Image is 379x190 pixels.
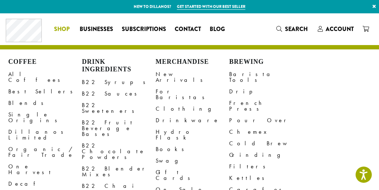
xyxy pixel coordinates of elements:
[156,143,229,155] a: Books
[156,126,229,143] a: Hydro Flask
[156,58,229,66] h4: Merchandise
[229,126,303,138] a: Chemex
[272,23,313,35] a: Search
[8,143,82,161] a: Organic / Fair Trade
[156,115,229,126] a: Drinkware
[82,58,155,74] h4: Drink Ingredients
[229,172,303,184] a: Kettles
[54,25,70,34] span: Shop
[8,161,82,178] a: One Harvest
[8,97,82,109] a: Blends
[82,163,155,180] a: B22 Blender Mixes
[177,4,245,10] a: Get started with our best seller
[82,117,155,140] a: B22 Fruit Beverage Bases
[82,76,155,88] a: B22 Syrups
[156,86,229,103] a: For Baristas
[80,25,113,34] span: Businesses
[82,100,155,117] a: B22 Sweeteners
[8,86,82,97] a: Best Sellers
[229,149,303,161] a: Grinding
[156,167,229,184] a: Gift Cards
[229,86,303,97] a: Drip
[156,69,229,86] a: New Arrivals
[229,138,303,149] a: Cold Brew
[175,25,201,34] span: Contact
[229,58,303,66] h4: Brewing
[156,103,229,115] a: Clothing
[82,88,155,100] a: B22 Sauces
[122,25,166,34] span: Subscriptions
[8,69,82,86] a: All Coffees
[8,58,82,66] h4: Coffee
[156,155,229,167] a: Swag
[229,161,303,172] a: Filters
[8,178,82,190] a: Decaf
[50,23,75,35] a: Shop
[8,109,82,126] a: Single Origins
[229,69,303,86] a: Barista Tools
[82,140,155,163] a: B22 Chocolate Powders
[326,25,354,33] span: Account
[285,25,308,33] span: Search
[229,97,303,115] a: French Press
[229,115,303,126] a: Pour Over
[8,126,82,143] a: Dillanos Limited
[210,25,225,34] span: Blog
